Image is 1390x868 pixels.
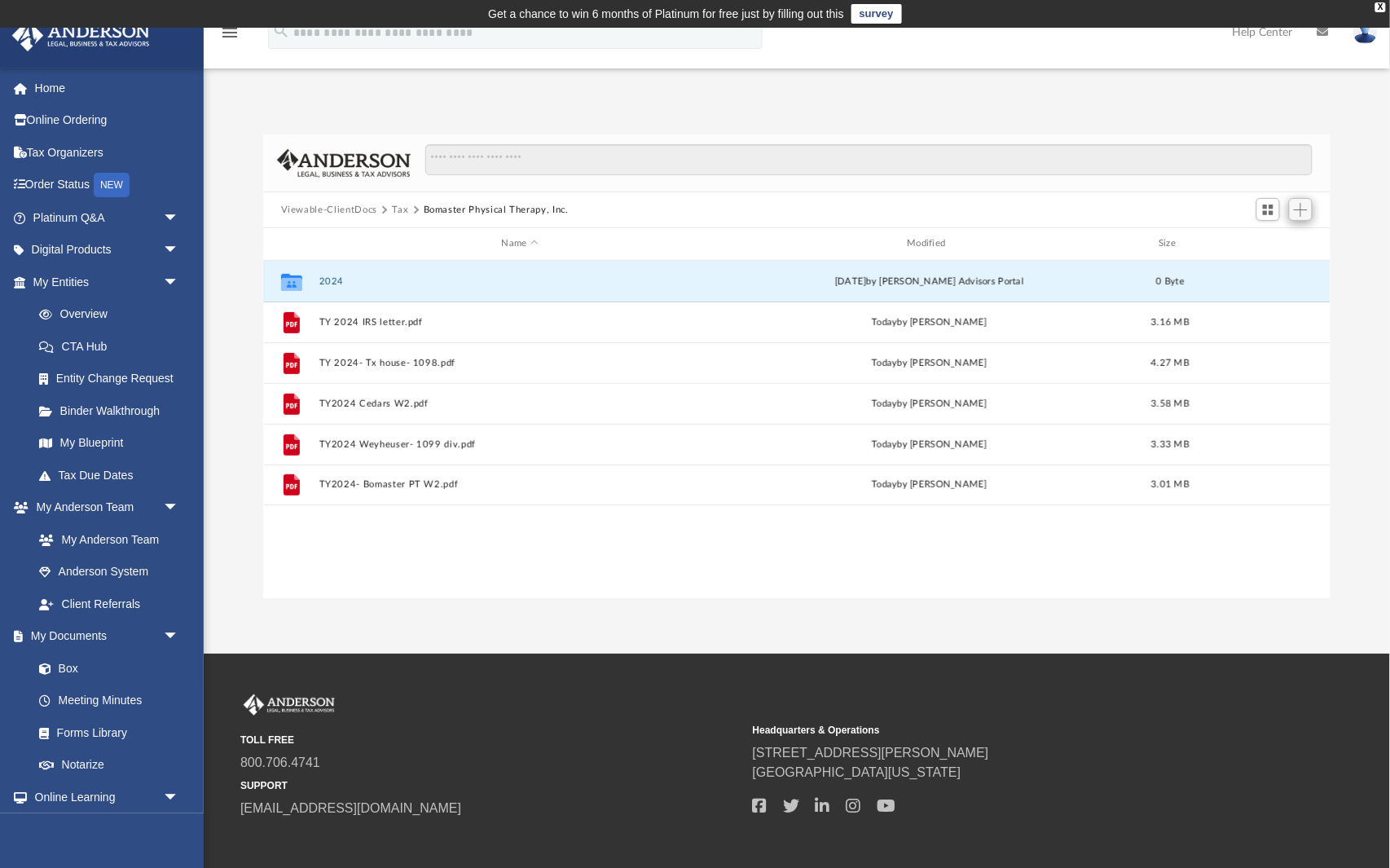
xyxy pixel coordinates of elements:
small: Headquarters & Operations [753,723,1254,738]
span: arrow_drop_down [163,620,196,654]
div: [DATE] by [PERSON_NAME] Advisors Portal [728,274,1131,289]
small: TOLL FREE [240,733,741,747]
a: [GEOGRAPHIC_DATA][US_STATE] [753,765,961,779]
a: Meeting Minutes [23,685,196,717]
span: 3.16 MB [1151,317,1190,326]
i: search [272,22,290,40]
img: Anderson Advisors Platinum Portal [240,694,338,716]
a: Forms Library [23,716,187,749]
div: by [PERSON_NAME] [728,396,1131,411]
button: TY 2024 IRS letter.pdf [319,317,721,328]
button: Add [1289,198,1313,221]
span: arrow_drop_down [163,781,196,814]
div: id [271,236,311,251]
a: Client Referrals [23,588,196,620]
img: User Pic [1353,20,1378,44]
div: NEW [94,173,130,197]
div: id [1210,236,1324,251]
span: today [872,480,897,489]
div: by [PERSON_NAME] [728,315,1131,329]
a: Tax Organizers [11,136,204,169]
div: Get a chance to win 6 months of Platinum for free just by filling out this [488,4,844,24]
a: Courses [23,813,196,846]
a: Tax Due Dates [23,459,204,491]
span: arrow_drop_down [163,491,196,525]
button: Switch to Grid View [1256,198,1281,221]
div: grid [263,261,1331,599]
button: TY2024- Bomaster PT W2.pdf [319,479,721,490]
span: today [872,399,897,408]
a: Digital Productsarrow_drop_down [11,234,204,267]
a: My Anderson Teamarrow_drop_down [11,491,196,524]
span: 3.33 MB [1151,439,1190,448]
a: menu [220,31,240,42]
button: TY2024 Weyheuser- 1099 div.pdf [319,439,721,450]
a: My Entitiesarrow_drop_down [11,266,204,298]
a: survey [851,4,902,24]
div: by [PERSON_NAME] [728,355,1131,370]
a: Home [11,72,204,104]
a: Binder Walkthrough [23,394,204,427]
div: Size [1137,236,1203,251]
div: close [1375,2,1386,12]
small: SUPPORT [240,778,741,793]
span: 3.01 MB [1151,480,1190,489]
a: Online Learningarrow_drop_down [11,781,196,813]
span: arrow_drop_down [163,201,196,235]
span: arrow_drop_down [163,234,196,267]
span: arrow_drop_down [163,266,196,299]
a: Notarize [23,749,196,782]
button: Tax [392,203,408,218]
button: TY2024 Cedars W2.pdf [319,399,721,409]
span: today [872,439,897,448]
a: [EMAIL_ADDRESS][DOMAIN_NAME] [240,801,461,815]
button: TY 2024- Tx house- 1098.pdf [319,358,721,368]
input: Search files and folders [425,144,1313,175]
a: My Anderson Team [23,523,187,556]
a: Order StatusNEW [11,169,204,202]
span: today [872,358,897,367]
span: 0 Byte [1156,276,1185,285]
img: Anderson Advisors Platinum Portal [7,20,155,51]
button: Bomaster Physical Therapy, Inc. [424,203,569,218]
span: today [872,317,897,326]
span: 4.27 MB [1151,358,1190,367]
a: Platinum Q&Aarrow_drop_down [11,201,204,234]
a: CTA Hub [23,330,204,363]
a: Box [23,652,187,685]
a: Online Ordering [11,104,204,137]
div: Modified [728,236,1130,251]
div: Name [318,236,720,251]
i: menu [220,23,240,42]
button: Viewable-ClientDocs [281,203,377,218]
div: by [PERSON_NAME] [728,437,1131,452]
a: [STREET_ADDRESS][PERSON_NAME] [753,746,989,760]
a: Anderson System [23,556,196,588]
a: 800.706.4741 [240,756,320,769]
div: by [PERSON_NAME] [728,478,1131,492]
a: My Blueprint [23,427,196,460]
a: Entity Change Request [23,363,204,395]
button: 2024 [319,276,721,287]
span: 3.58 MB [1151,399,1190,408]
a: My Documentsarrow_drop_down [11,620,196,653]
a: Overview [23,298,204,331]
